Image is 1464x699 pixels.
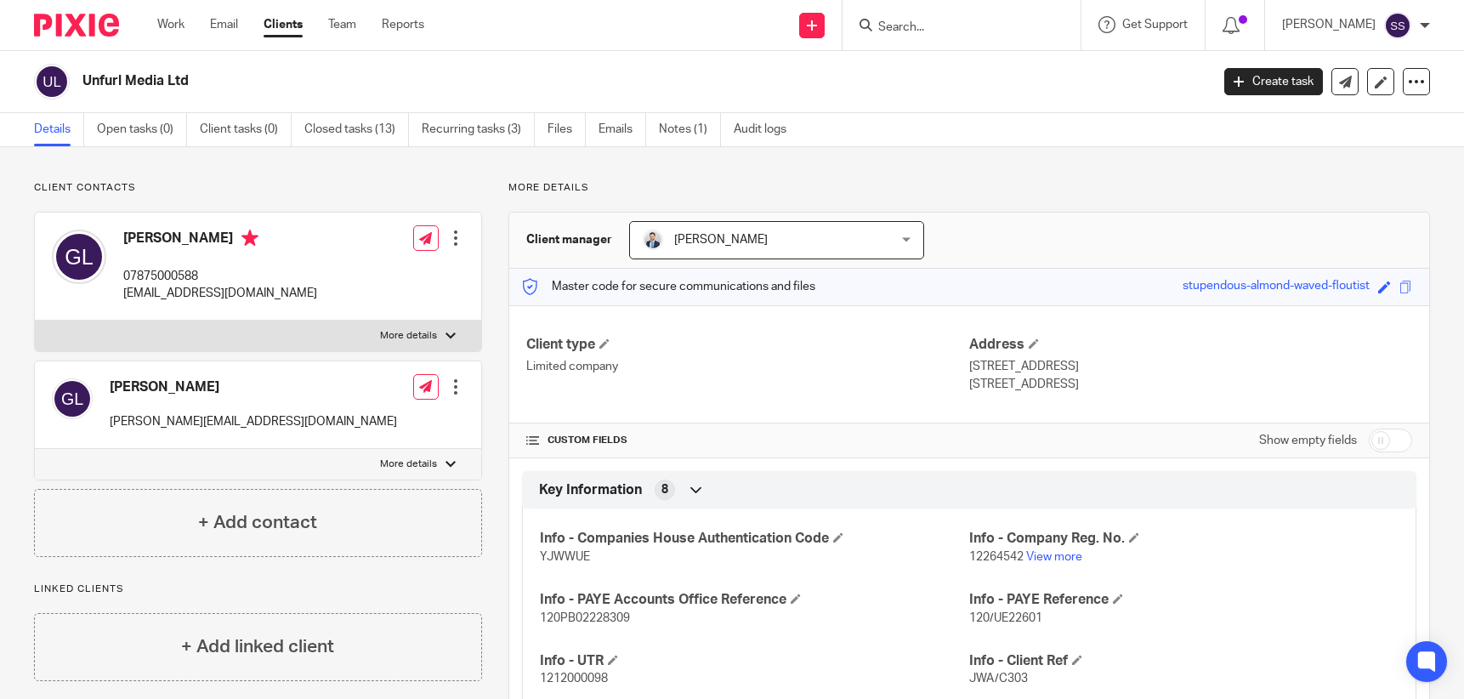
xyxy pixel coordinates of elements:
[382,16,424,33] a: Reports
[34,181,482,195] p: Client contacts
[661,481,668,498] span: 8
[969,358,1412,375] p: [STREET_ADDRESS]
[526,336,969,354] h4: Client type
[548,113,586,146] a: Files
[1183,277,1370,297] div: stupendous-almond-waved-floutist
[540,612,630,624] span: 120PB02228309
[1282,16,1376,33] p: [PERSON_NAME]
[181,634,334,660] h4: + Add linked client
[969,376,1412,393] p: [STREET_ADDRESS]
[52,378,93,419] img: svg%3E
[110,378,397,396] h4: [PERSON_NAME]
[380,329,437,343] p: More details
[34,582,482,596] p: Linked clients
[34,64,70,99] img: svg%3E
[540,652,969,670] h4: Info - UTR
[97,113,187,146] a: Open tasks (0)
[969,591,1399,609] h4: Info - PAYE Reference
[540,673,608,685] span: 1212000098
[526,434,969,447] h4: CUSTOM FIELDS
[34,113,84,146] a: Details
[540,551,590,563] span: YJWWUE
[674,234,768,246] span: [PERSON_NAME]
[1224,68,1323,95] a: Create task
[969,673,1028,685] span: JWA/C303
[1122,19,1188,31] span: Get Support
[1384,12,1411,39] img: svg%3E
[659,113,721,146] a: Notes (1)
[599,113,646,146] a: Emails
[198,509,317,536] h4: + Add contact
[241,230,258,247] i: Primary
[969,530,1399,548] h4: Info - Company Reg. No.
[526,358,969,375] p: Limited company
[52,230,106,284] img: svg%3E
[877,20,1030,36] input: Search
[643,230,663,250] img: LinkedIn%20Profile.jpeg
[522,278,815,295] p: Master code for secure communications and files
[969,652,1399,670] h4: Info - Client Ref
[304,113,409,146] a: Closed tasks (13)
[734,113,799,146] a: Audit logs
[328,16,356,33] a: Team
[110,413,397,430] p: [PERSON_NAME][EMAIL_ADDRESS][DOMAIN_NAME]
[969,612,1042,624] span: 120/UE22601
[969,551,1024,563] span: 12264542
[157,16,184,33] a: Work
[422,113,535,146] a: Recurring tasks (3)
[264,16,303,33] a: Clients
[1259,432,1357,449] label: Show empty fields
[82,72,975,90] h2: Unfurl Media Ltd
[34,14,119,37] img: Pixie
[200,113,292,146] a: Client tasks (0)
[508,181,1430,195] p: More details
[539,481,642,499] span: Key Information
[526,231,612,248] h3: Client manager
[969,336,1412,354] h4: Address
[123,230,317,251] h4: [PERSON_NAME]
[210,16,238,33] a: Email
[540,530,969,548] h4: Info - Companies House Authentication Code
[1026,551,1082,563] a: View more
[380,457,437,471] p: More details
[123,285,317,302] p: [EMAIL_ADDRESS][DOMAIN_NAME]
[123,268,317,285] p: 07875000588
[540,591,969,609] h4: Info - PAYE Accounts Office Reference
